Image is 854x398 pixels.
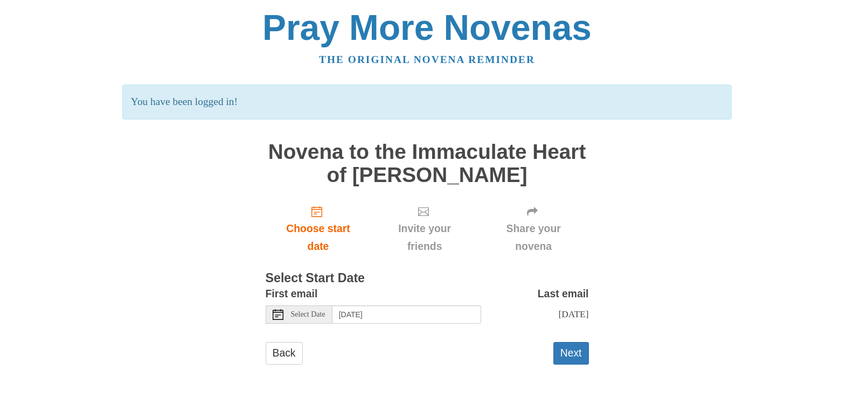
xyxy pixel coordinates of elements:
span: [DATE] [558,309,588,319]
h1: Novena to the Immaculate Heart of [PERSON_NAME] [266,141,589,186]
span: Select Date [291,311,325,318]
label: First email [266,285,318,303]
h3: Select Start Date [266,271,589,285]
p: You have been logged in! [122,85,732,120]
button: Next [553,342,589,364]
div: Click "Next" to confirm your start date first. [478,197,589,261]
a: Back [266,342,303,364]
a: Pray More Novenas [262,8,592,47]
span: Invite your friends [381,220,467,255]
label: Last email [538,285,589,303]
a: The original novena reminder [319,54,535,65]
span: Share your novena [489,220,578,255]
span: Choose start date [276,220,360,255]
div: Click "Next" to confirm your start date first. [371,197,478,261]
a: Choose start date [266,197,371,261]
